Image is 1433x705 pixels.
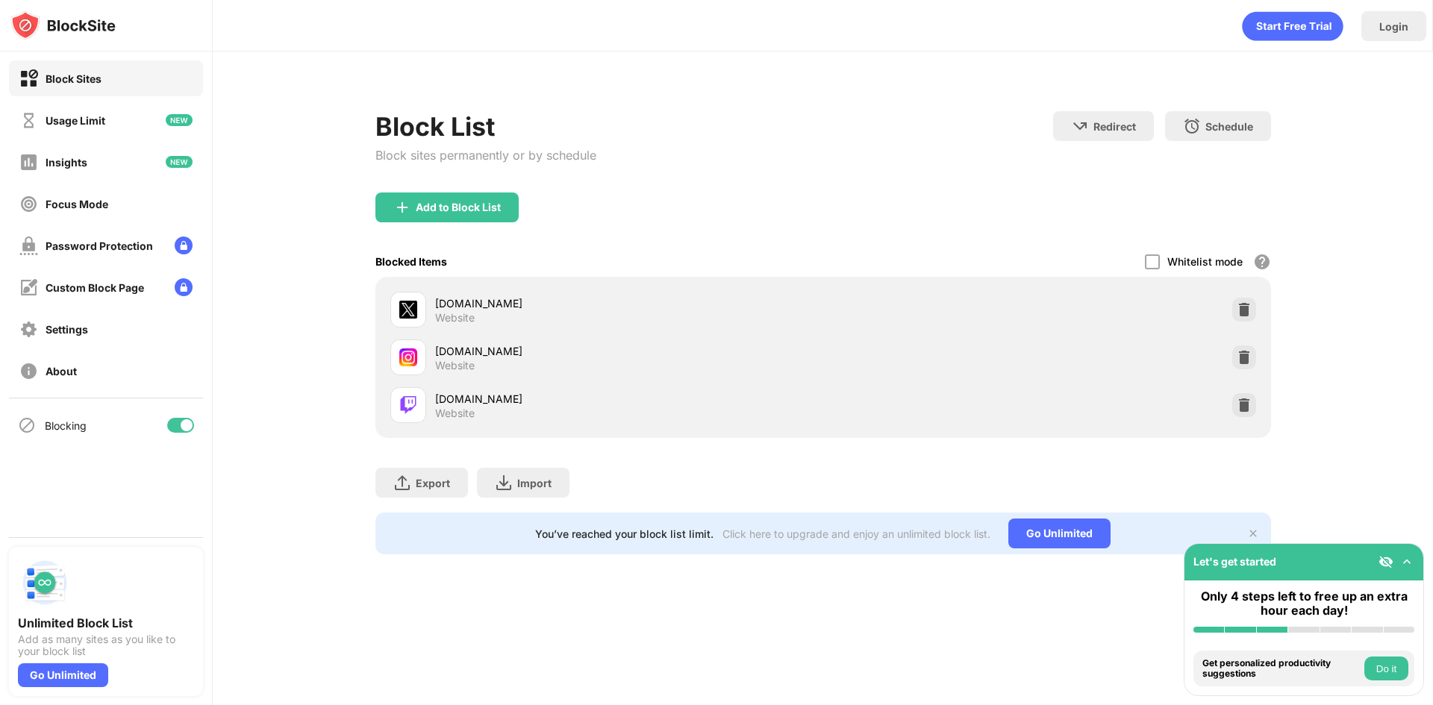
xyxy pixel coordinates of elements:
[46,114,105,127] div: Usage Limit
[18,663,108,687] div: Go Unlimited
[1364,657,1408,680] button: Do it
[19,320,38,339] img: settings-off.svg
[416,477,450,489] div: Export
[1008,518,1111,548] div: Go Unlimited
[435,391,823,407] div: [DOMAIN_NAME]
[535,527,714,540] div: You’ve reached your block list limit.
[416,201,501,213] div: Add to Block List
[435,311,475,325] div: Website
[19,362,38,380] img: about-off.svg
[19,236,38,255] img: password-protection-off.svg
[375,148,596,163] div: Block sites permanently or by schedule
[46,281,144,294] div: Custom Block Page
[45,419,87,432] div: Blocking
[18,416,36,434] img: blocking-icon.svg
[435,359,475,372] div: Website
[435,343,823,359] div: [DOMAIN_NAME]
[1193,555,1276,568] div: Let's get started
[18,633,194,657] div: Add as many sites as you like to your block list
[1093,120,1136,133] div: Redirect
[46,365,77,377] div: About
[399,301,417,319] img: favicons
[517,477,552,489] div: Import
[1379,20,1408,33] div: Login
[46,323,88,336] div: Settings
[175,236,193,254] img: lock-menu.svg
[10,10,116,40] img: logo-blocksite.svg
[18,556,72,610] img: push-block-list.svg
[166,114,193,126] img: new-icon.svg
[19,153,38,172] img: insights-off.svg
[375,255,447,268] div: Blocked Items
[399,348,417,366] img: favicons
[19,69,38,88] img: block-on.svg
[166,156,193,168] img: new-icon.svg
[19,195,38,213] img: focus-off.svg
[1399,554,1414,569] img: omni-setup-toggle.svg
[19,111,38,130] img: time-usage-off.svg
[1379,554,1393,569] img: eye-not-visible.svg
[375,111,596,142] div: Block List
[1193,589,1414,618] div: Only 4 steps left to free up an extra hour each day!
[722,527,990,540] div: Click here to upgrade and enjoy an unlimited block list.
[435,407,475,420] div: Website
[46,156,87,169] div: Insights
[1167,255,1243,268] div: Whitelist mode
[1202,658,1361,680] div: Get personalized productivity suggestions
[1247,527,1259,539] img: x-button.svg
[175,278,193,296] img: lock-menu.svg
[46,239,153,252] div: Password Protection
[1242,11,1343,41] div: animation
[399,396,417,414] img: favicons
[18,615,194,630] div: Unlimited Block List
[19,278,38,297] img: customize-block-page-off.svg
[435,295,823,311] div: [DOMAIN_NAME]
[46,72,102,85] div: Block Sites
[46,198,108,210] div: Focus Mode
[1205,120,1253,133] div: Schedule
